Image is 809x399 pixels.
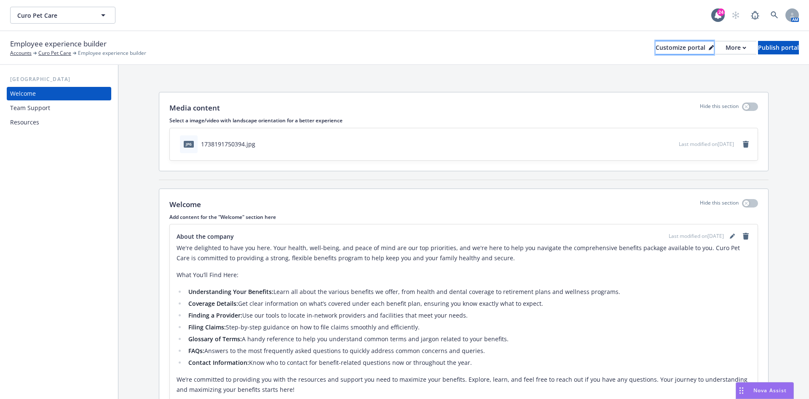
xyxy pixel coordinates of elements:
[10,38,107,49] span: Employee experience builder
[186,346,751,356] li: Answers to the most frequently asked questions to quickly address common concerns and queries.
[38,49,71,57] a: Curo Pet Care
[679,140,734,148] span: Last modified on [DATE]
[188,323,226,331] strong: Filing Claims:
[741,231,751,241] a: remove
[201,140,255,148] div: 1738191750394.jpg
[668,140,675,148] button: preview file
[766,7,783,24] a: Search
[700,102,739,113] p: Hide this section
[700,199,739,210] p: Hide this section
[186,358,751,368] li: Know who to contact for benefit-related questions now or throughout the year.
[715,41,756,54] button: More
[717,8,725,16] div: 24
[10,49,32,57] a: Accounts
[741,139,751,149] a: remove
[186,299,751,309] li: Get clear information on what’s covered under each benefit plan, ensuring you know exactly what t...
[753,387,787,394] span: Nova Assist
[726,41,746,54] div: More
[727,7,744,24] a: Start snowing
[10,7,115,24] button: Curo Pet Care
[169,213,758,221] p: Add content for the "Welcome" section here
[736,383,747,399] div: Drag to move
[10,116,39,129] div: Resources
[177,243,751,263] p: We're delighted to have you here. Your health, well-being, and peace of mind are our top prioriti...
[188,359,249,367] strong: Contact Information:
[7,116,111,129] a: Resources
[169,117,758,124] p: Select a image/video with landscape orientation for a better experience
[177,232,234,241] span: About the company
[184,141,194,147] span: jpg
[7,101,111,115] a: Team Support
[669,232,724,240] span: Last modified on [DATE]
[186,287,751,297] li: Learn all about the various benefits we offer, from health and dental coverage to retirement plan...
[10,87,36,100] div: Welcome
[177,270,751,280] p: What You’ll Find Here:
[747,7,763,24] a: Report a Bug
[736,382,794,399] button: Nova Assist
[10,101,50,115] div: Team Support
[7,75,111,84] div: [GEOGRAPHIC_DATA]
[186,310,751,321] li: Use our tools to locate in-network providers and facilities that meet your needs.
[727,231,737,241] a: editPencil
[654,140,661,148] button: download file
[656,41,714,54] button: Customize portal
[186,322,751,332] li: Step-by-step guidance on how to file claims smoothly and efficiently.
[188,347,204,355] strong: FAQs:
[17,11,90,20] span: Curo Pet Care
[758,41,799,54] button: Publish portal
[169,199,201,210] p: Welcome
[188,299,238,307] strong: Coverage Details:
[186,334,751,344] li: A handy reference to help you understand common terms and jargon related to your benefits.
[78,49,146,57] span: Employee experience builder
[7,87,111,100] a: Welcome
[188,288,273,296] strong: Understanding Your Benefits:
[188,335,242,343] strong: Glossary of Terms:
[188,311,242,319] strong: Finding a Provider:
[169,102,220,113] p: Media content
[177,375,751,395] p: We’re committed to providing you with the resources and support you need to maximize your benefit...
